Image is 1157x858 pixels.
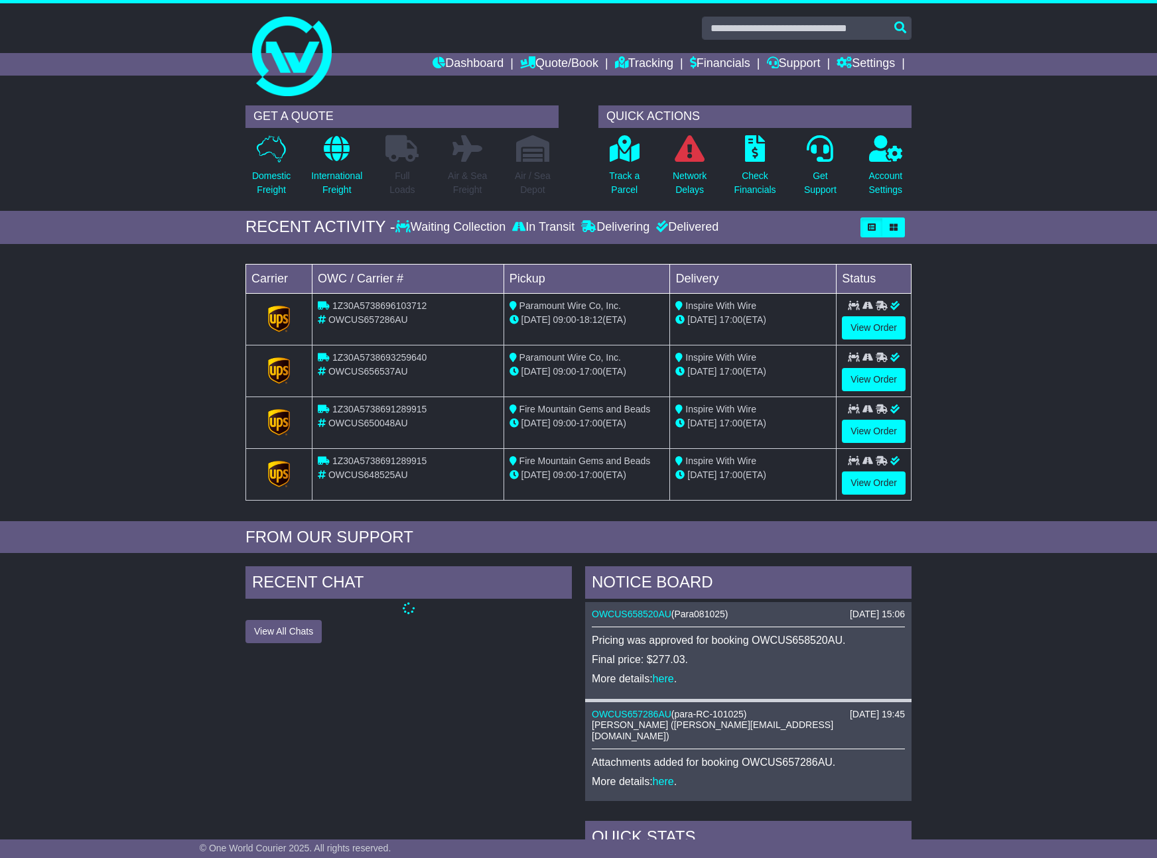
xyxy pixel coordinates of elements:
[268,461,291,487] img: GetCarrierServiceLogo
[311,169,362,197] p: International Freight
[734,135,777,204] a: CheckFinancials
[837,53,895,76] a: Settings
[592,719,833,741] span: [PERSON_NAME] ([PERSON_NAME][EMAIL_ADDRESS][DOMAIN_NAME])
[592,709,905,720] div: ( )
[585,566,912,602] div: NOTICE BOARD
[687,418,716,428] span: [DATE]
[579,366,602,377] span: 17:00
[520,53,598,76] a: Quote/Book
[675,313,831,327] div: (ETA)
[869,169,903,197] p: Account Settings
[653,673,674,684] a: here
[312,264,504,293] td: OWC / Carrier #
[553,418,577,428] span: 09:00
[510,365,665,379] div: - (ETA)
[332,300,427,311] span: 1Z30A5738696103712
[592,756,905,768] p: Attachments added for booking OWCUS657286AU.
[842,316,906,339] a: View Order
[328,314,408,325] span: OWCUS657286AU
[385,169,419,197] p: Full Loads
[395,220,509,235] div: Waiting Collection
[837,264,912,293] td: Status
[521,469,551,480] span: [DATE]
[719,418,742,428] span: 17:00
[252,169,291,197] p: Domestic Freight
[268,306,291,332] img: GetCarrierServiceLogo
[608,135,640,204] a: Track aParcel
[719,366,742,377] span: 17:00
[519,300,621,311] span: Paramount Wire Co, Inc.
[675,609,725,619] span: Para081025
[592,653,905,666] p: Final price: $277.03.
[653,220,718,235] div: Delivered
[579,469,602,480] span: 17:00
[719,314,742,325] span: 17:00
[592,709,671,719] a: OWCUS657286AU
[653,776,674,787] a: here
[592,609,671,619] a: OWCUS658520AU
[675,416,831,430] div: (ETA)
[842,471,906,495] a: View Order
[509,220,578,235] div: In Transit
[850,609,905,620] div: [DATE] 15:06
[592,775,905,788] p: More details: .
[719,469,742,480] span: 17:00
[598,105,912,128] div: QUICK ACTIONS
[553,314,577,325] span: 09:00
[328,418,408,428] span: OWCUS650048AU
[332,352,427,363] span: 1Z30A5738693259640
[685,404,756,414] span: Inspire With Wire
[842,420,906,443] a: View Order
[268,409,291,436] img: GetCarrierServiceLogo
[251,135,291,204] a: DomesticFreight
[850,709,905,720] div: [DATE] 19:45
[687,314,716,325] span: [DATE]
[767,53,821,76] a: Support
[592,609,905,620] div: ( )
[245,105,559,128] div: GET A QUOTE
[672,135,707,204] a: NetworkDelays
[519,352,621,363] span: Paramount Wire Co, Inc.
[245,217,395,237] div: RECENT ACTIVITY -
[515,169,551,197] p: Air / Sea Depot
[553,469,577,480] span: 09:00
[579,418,602,428] span: 17:00
[521,418,551,428] span: [DATE]
[868,135,904,204] a: AccountSettings
[592,634,905,646] p: Pricing was approved for booking OWCUS658520AU.
[504,264,670,293] td: Pickup
[328,469,408,480] span: OWCUS648525AU
[670,264,837,293] td: Delivery
[675,365,831,379] div: (ETA)
[521,314,551,325] span: [DATE]
[510,313,665,327] div: - (ETA)
[685,300,756,311] span: Inspire With Wire
[200,843,391,853] span: © One World Courier 2025. All rights reserved.
[615,53,673,76] a: Tracking
[673,169,707,197] p: Network Delays
[519,404,651,414] span: Fire Mountain Gems and Beads
[510,468,665,482] div: - (ETA)
[804,169,837,197] p: Get Support
[332,456,427,466] span: 1Z30A5738691289915
[328,366,408,377] span: OWCUS656537AU
[609,169,640,197] p: Track a Parcel
[332,404,427,414] span: 1Z30A5738691289915
[245,620,322,643] button: View All Chats
[592,672,905,685] p: More details: .
[521,366,551,377] span: [DATE]
[685,456,756,466] span: Inspire With Wire
[687,366,716,377] span: [DATE]
[734,169,776,197] p: Check Financials
[310,135,363,204] a: InternationalFreight
[448,169,487,197] p: Air & Sea Freight
[268,357,291,384] img: GetCarrierServiceLogo
[510,416,665,430] div: - (ETA)
[245,566,572,602] div: RECENT CHAT
[803,135,837,204] a: GetSupport
[245,528,912,547] div: FROM OUR SUPPORT
[842,368,906,391] a: View Order
[690,53,750,76] a: Financials
[246,264,312,293] td: Carrier
[585,821,912,857] div: Quick Stats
